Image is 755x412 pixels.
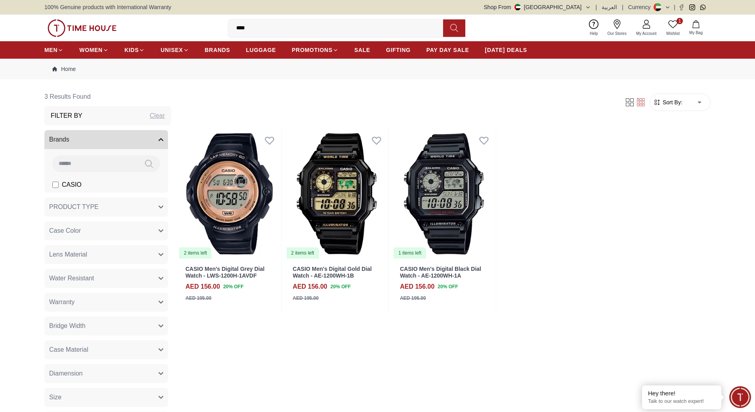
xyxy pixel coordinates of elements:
a: CASIO Men's Digital Black Dial Watch - AE-1200WH-1A1 items left [392,128,496,259]
button: Warranty [44,293,168,312]
a: Whatsapp [700,4,706,10]
span: BRANDS [205,46,230,54]
span: Case Color [49,226,81,236]
a: UNISEX [161,43,189,57]
span: WOMEN [79,46,103,54]
h4: AED 156.00 [293,282,327,291]
button: العربية [602,3,617,11]
span: GIFTING [386,46,411,54]
a: PROMOTIONS [292,43,338,57]
span: Our Stores [604,31,630,36]
img: CASIO Men's Digital Grey Dial Watch - LWS-1200H-1AVDF [178,128,281,259]
span: Diamension [49,369,82,378]
a: CASIO Men's Digital Gold Dial Watch - AE-1200WH-1B [293,266,372,279]
button: Sort By: [653,98,682,106]
a: CASIO Men's Digital Grey Dial Watch - LWS-1200H-1AVDF2 items left [178,128,281,259]
input: CASIO [52,182,59,188]
div: 2 items left [287,247,319,259]
h4: AED 156.00 [400,282,434,291]
a: [DATE] DEALS [485,43,527,57]
span: 1 [677,18,683,24]
span: Warranty [49,297,75,307]
span: KIDS [124,46,139,54]
button: Diamension [44,364,168,383]
span: 100% Genuine products with International Warranty [44,3,171,11]
button: Brands [44,130,168,149]
nav: Breadcrumb [44,59,711,79]
img: ... [48,19,117,37]
span: PAY DAY SALE [426,46,469,54]
span: Size [49,393,61,402]
span: Brands [49,135,69,144]
div: AED 195.00 [185,295,211,302]
div: Chat Widget [729,386,751,408]
img: CASIO Men's Digital Black Dial Watch - AE-1200WH-1A [392,128,496,259]
a: GIFTING [386,43,411,57]
button: Case Color [44,221,168,240]
a: Our Stores [603,18,631,38]
span: 20 % OFF [331,283,351,290]
button: My Bag [684,19,707,37]
span: 20 % OFF [438,283,458,290]
button: Lens Material [44,245,168,264]
a: Instagram [689,4,695,10]
div: Hey there! [648,389,715,397]
a: CASIO Men's Digital Gold Dial Watch - AE-1200WH-1B2 items left [285,128,389,259]
div: 2 items left [179,247,212,259]
div: AED 195.00 [400,295,426,302]
img: United Arab Emirates [514,4,521,10]
a: CASIO Men's Digital Grey Dial Watch - LWS-1200H-1AVDF [185,266,264,279]
span: Sort By: [661,98,682,106]
span: | [596,3,597,11]
a: KIDS [124,43,145,57]
span: PRODUCT TYPE [49,202,99,212]
span: My Bag [686,30,706,36]
span: PROMOTIONS [292,46,333,54]
span: [DATE] DEALS [485,46,527,54]
span: Water Resistant [49,274,94,283]
div: Clear [150,111,165,121]
a: MEN [44,43,63,57]
span: CASIO [62,180,82,190]
span: Case Material [49,345,88,355]
a: SALE [354,43,370,57]
span: | [674,3,675,11]
a: LUGGAGE [246,43,276,57]
button: Bridge Width [44,316,168,335]
span: UNISEX [161,46,183,54]
p: Talk to our watch expert! [648,398,715,405]
span: | [622,3,623,11]
span: Lens Material [49,250,87,259]
span: Help [587,31,601,36]
a: PAY DAY SALE [426,43,469,57]
span: Wishlist [663,31,683,36]
h4: AED 156.00 [185,282,220,291]
a: 1Wishlist [661,18,684,38]
button: Shop From[GEOGRAPHIC_DATA] [484,3,591,11]
a: CASIO Men's Digital Black Dial Watch - AE-1200WH-1A [400,266,481,279]
a: Facebook [679,4,684,10]
span: 20 % OFF [223,283,243,290]
span: SALE [354,46,370,54]
span: MEN [44,46,57,54]
button: Case Material [44,340,168,359]
div: 1 items left [394,247,426,259]
div: Currency [628,3,654,11]
span: My Account [633,31,660,36]
button: Size [44,388,168,407]
img: CASIO Men's Digital Gold Dial Watch - AE-1200WH-1B [285,128,389,259]
button: Water Resistant [44,269,168,288]
span: LUGGAGE [246,46,276,54]
a: Home [52,65,76,73]
span: Bridge Width [49,321,86,331]
h6: 3 Results Found [44,87,171,106]
h3: Filter By [51,111,82,121]
a: BRANDS [205,43,230,57]
a: WOMEN [79,43,109,57]
button: PRODUCT TYPE [44,197,168,217]
a: Help [585,18,603,38]
div: AED 195.00 [293,295,319,302]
